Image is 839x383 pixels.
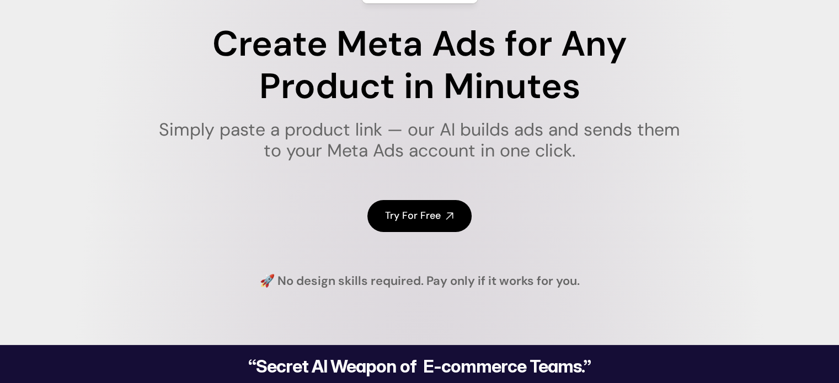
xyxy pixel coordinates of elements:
[385,209,441,223] h4: Try For Free
[152,23,687,108] h1: Create Meta Ads for Any Product in Minutes
[367,200,472,231] a: Try For Free
[260,273,580,290] h4: 🚀 No design skills required. Pay only if it works for you.
[152,119,687,161] h1: Simply paste a product link — our AI builds ads and sends them to your Meta Ads account in one cl...
[220,358,619,375] h2: “Secret AI Weapon of E-commerce Teams.”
